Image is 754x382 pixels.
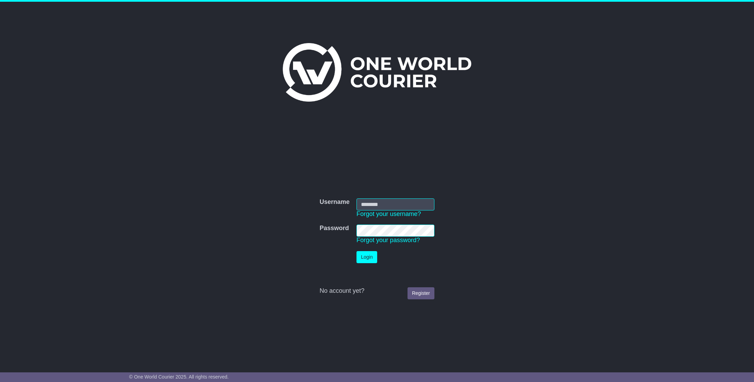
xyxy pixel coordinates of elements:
[283,43,471,102] img: One World
[408,287,434,299] a: Register
[129,374,229,380] span: © One World Courier 2025. All rights reserved.
[320,225,349,232] label: Password
[320,287,434,295] div: No account yet?
[356,210,421,217] a: Forgot your username?
[356,251,377,263] button: Login
[356,237,420,244] a: Forgot your password?
[320,198,350,206] label: Username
